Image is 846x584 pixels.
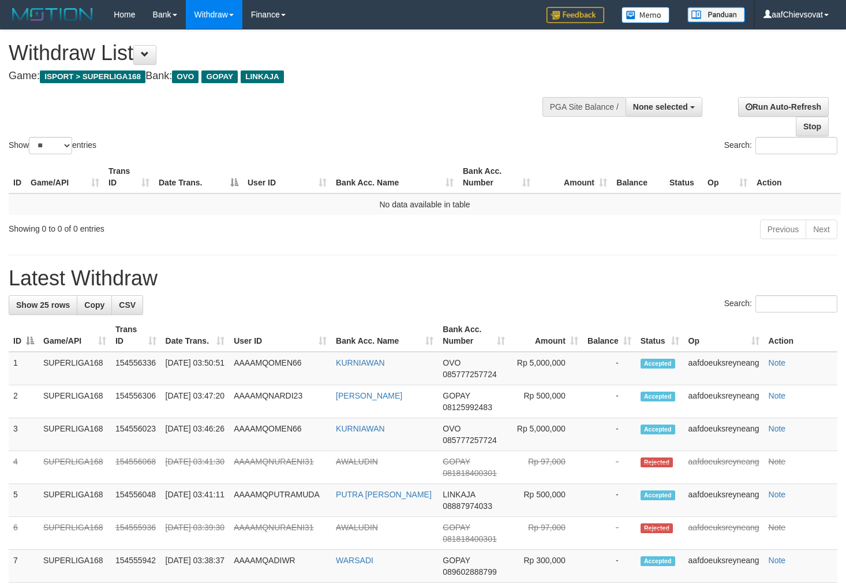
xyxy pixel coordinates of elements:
th: Action [764,319,837,352]
input: Search: [755,295,837,313]
span: CSV [119,300,136,310]
th: Trans ID: activate to sort column ascending [104,161,154,194]
th: Op: activate to sort column ascending [684,319,764,352]
a: Next [806,220,837,239]
td: [DATE] 03:50:51 [161,352,230,385]
img: panduan.png [687,7,745,23]
img: MOTION_logo.png [9,6,96,23]
span: LINKAJA [443,490,475,499]
span: Copy 085777257724 to clipboard [443,370,496,379]
a: CSV [111,295,143,315]
th: Status [665,161,703,194]
span: Accepted [641,359,675,369]
td: aafdoeuksreyneang [684,385,764,418]
td: aafdoeuksreyneang [684,550,764,583]
th: Status: activate to sort column ascending [636,319,684,352]
td: [DATE] 03:47:20 [161,385,230,418]
td: AAAAMQOMEN66 [229,418,331,451]
td: 154556306 [111,385,161,418]
a: Note [769,424,786,433]
span: Copy 089602888799 to clipboard [443,567,496,576]
th: Amount: activate to sort column ascending [510,319,583,352]
th: Game/API: activate to sort column ascending [39,319,111,352]
td: aafdoeuksreyneang [684,352,764,385]
select: Showentries [29,137,72,154]
span: Copy 085777257724 to clipboard [443,436,496,445]
td: 4 [9,451,39,484]
td: SUPERLIGA168 [39,517,111,550]
td: 154556048 [111,484,161,517]
span: GOPAY [443,523,470,532]
td: aafdoeuksreyneang [684,451,764,484]
td: aafdoeuksreyneang [684,517,764,550]
td: - [583,451,636,484]
td: - [583,484,636,517]
td: Rp 500,000 [510,484,583,517]
a: Show 25 rows [9,295,77,315]
a: [PERSON_NAME] [336,391,402,400]
td: SUPERLIGA168 [39,484,111,517]
button: None selected [626,97,702,117]
h1: Latest Withdraw [9,267,837,290]
td: Rp 97,000 [510,517,583,550]
td: Rp 5,000,000 [510,418,583,451]
span: LINKAJA [241,70,284,83]
div: PGA Site Balance / [542,97,626,117]
span: Accepted [641,425,675,434]
td: Rp 97,000 [510,451,583,484]
span: GOPAY [443,457,470,466]
a: Run Auto-Refresh [738,97,829,117]
span: GOPAY [201,70,238,83]
label: Search: [724,295,837,313]
span: Accepted [641,392,675,401]
th: Action [752,161,841,194]
a: KURNIAWAN [336,424,385,433]
th: Date Trans.: activate to sort column ascending [161,319,230,352]
td: [DATE] 03:41:30 [161,451,230,484]
td: SUPERLIGA168 [39,451,111,484]
td: AAAAMQNURAENI31 [229,451,331,484]
th: Bank Acc. Number: activate to sort column ascending [438,319,509,352]
td: - [583,385,636,418]
td: 1 [9,352,39,385]
td: 3 [9,418,39,451]
img: Feedback.jpg [546,7,604,23]
a: WARSADI [336,556,373,565]
a: Previous [760,220,806,239]
td: - [583,550,636,583]
label: Show entries [9,137,96,154]
td: SUPERLIGA168 [39,352,111,385]
a: KURNIAWAN [336,358,385,367]
span: OVO [443,424,461,433]
img: Button%20Memo.svg [622,7,670,23]
span: Copy 08887974033 to clipboard [443,501,492,511]
td: 2 [9,385,39,418]
th: User ID: activate to sort column ascending [229,319,331,352]
th: Balance: activate to sort column ascending [583,319,636,352]
td: aafdoeuksreyneang [684,418,764,451]
td: 154555942 [111,550,161,583]
td: Rp 500,000 [510,385,583,418]
td: SUPERLIGA168 [39,385,111,418]
th: Op: activate to sort column ascending [703,161,752,194]
td: - [583,418,636,451]
th: Balance [612,161,665,194]
td: SUPERLIGA168 [39,550,111,583]
td: AAAAMQNARDI23 [229,385,331,418]
td: AAAAMQOMEN66 [229,352,331,385]
label: Search: [724,137,837,154]
div: Showing 0 to 0 of 0 entries [9,218,344,235]
th: Trans ID: activate to sort column ascending [111,319,161,352]
span: Copy 081818400301 to clipboard [443,534,496,544]
td: [DATE] 03:39:30 [161,517,230,550]
td: - [583,517,636,550]
th: Amount: activate to sort column ascending [535,161,612,194]
th: Date Trans.: activate to sort column descending [154,161,243,194]
h1: Withdraw List [9,42,552,65]
td: 154555936 [111,517,161,550]
td: 7 [9,550,39,583]
a: PUTRA [PERSON_NAME] [336,490,432,499]
a: Copy [77,295,112,315]
span: Copy [84,300,104,310]
a: Note [769,457,786,466]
